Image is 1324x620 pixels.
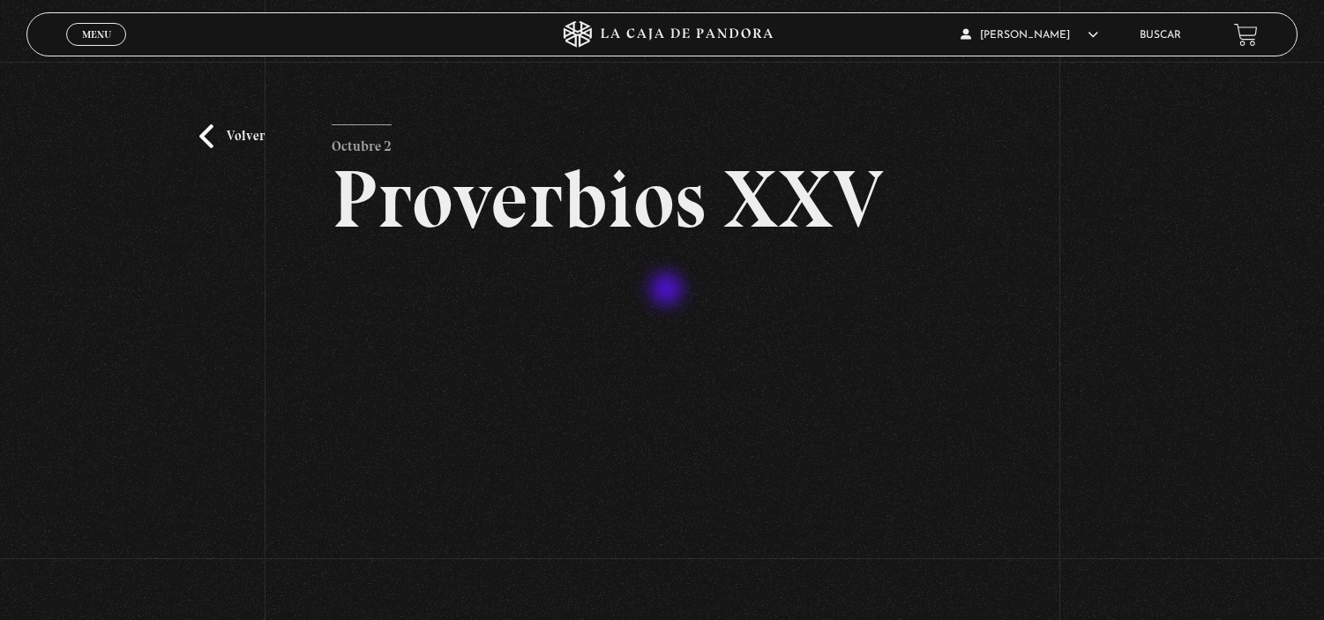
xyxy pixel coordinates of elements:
a: Buscar [1140,30,1181,41]
a: View your shopping cart [1234,23,1258,47]
span: Cerrar [76,44,117,56]
span: Menu [82,29,111,40]
a: Volver [199,124,265,148]
h2: Proverbios XXV [332,159,992,240]
p: Octubre 2 [332,124,392,160]
span: [PERSON_NAME] [961,30,1098,41]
